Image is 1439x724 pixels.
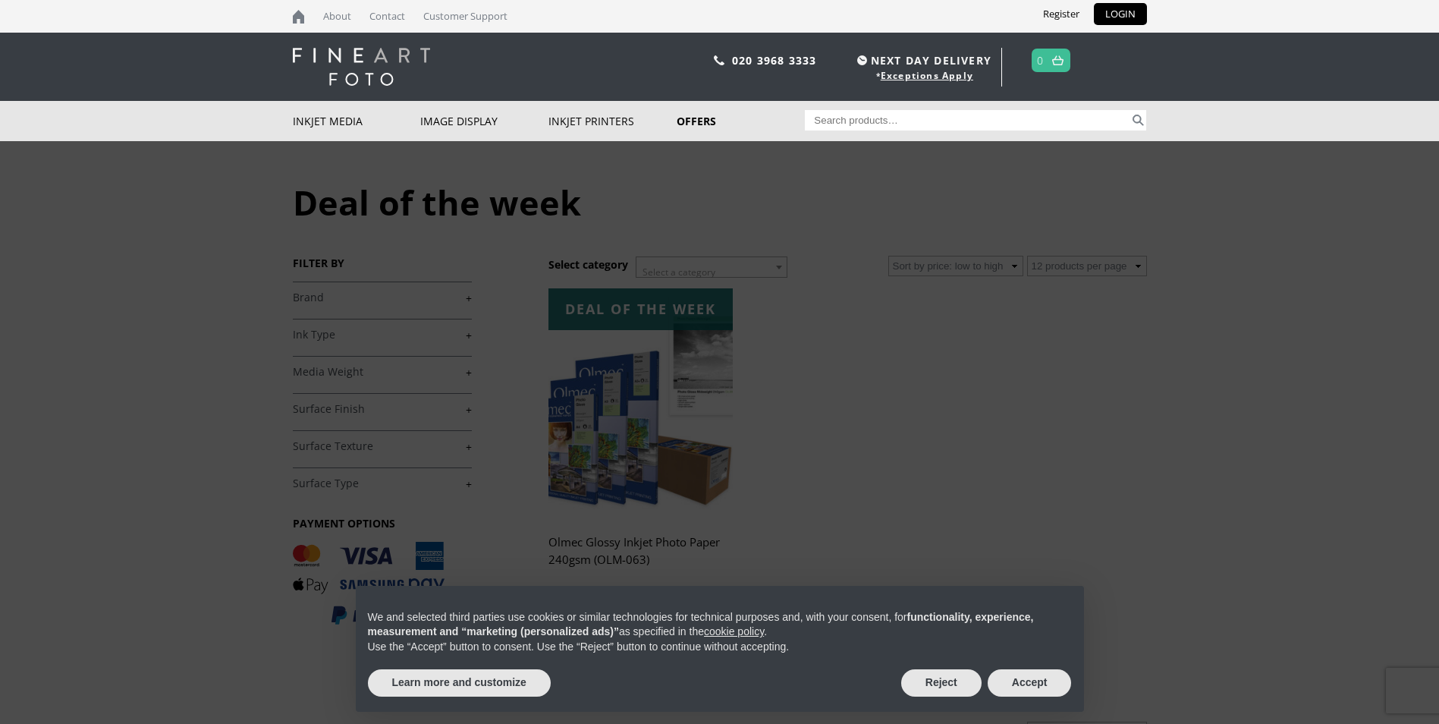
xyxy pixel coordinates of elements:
[368,610,1072,640] p: We and selected third parties use cookies or similar technologies for technical purposes and, wit...
[704,625,764,637] a: cookie policy
[1052,55,1064,65] img: basket.svg
[805,110,1130,131] input: Search products…
[901,669,982,697] button: Reject
[677,101,805,141] a: Offers
[344,574,1096,724] div: Notice
[1130,110,1147,131] button: Search
[293,48,430,86] img: logo-white.svg
[368,669,551,697] button: Learn more and customize
[881,69,973,82] a: Exceptions Apply
[732,53,817,68] a: 020 3968 3333
[714,55,724,65] img: phone.svg
[853,52,991,69] span: NEXT DAY DELIVERY
[1037,49,1044,71] a: 0
[857,55,867,65] img: time.svg
[368,640,1072,655] p: Use the “Accept” button to consent. Use the “Reject” button to continue without accepting.
[988,669,1072,697] button: Accept
[368,611,1034,638] strong: functionality, experience, measurement and “marketing (personalized ads)”
[420,101,548,141] a: Image Display
[1094,3,1147,25] a: LOGIN
[1032,3,1091,25] a: Register
[548,101,677,141] a: Inkjet Printers
[293,101,421,141] a: Inkjet Media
